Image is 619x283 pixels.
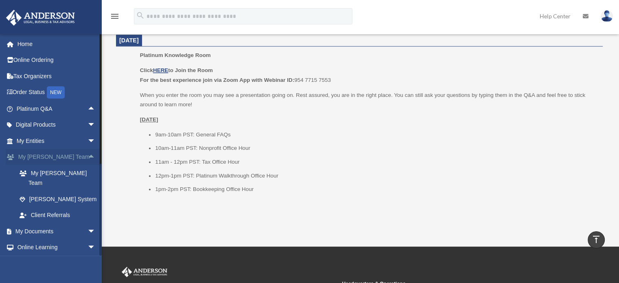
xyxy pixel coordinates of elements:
[140,90,597,110] p: When you enter the room you may see a presentation going on. Rest assured, you are in the right p...
[6,133,108,149] a: My Entitiesarrow_drop_down
[6,117,108,133] a: Digital Productsarrow_drop_down
[120,267,169,277] img: Anderson Advisors Platinum Portal
[4,10,77,26] img: Anderson Advisors Platinum Portal
[155,184,597,194] li: 1pm-2pm PST: Bookkeeping Office Hour
[87,133,104,149] span: arrow_drop_down
[588,231,605,248] a: vertical_align_top
[6,68,108,84] a: Tax Organizers
[140,52,211,58] span: Platinum Knowledge Room
[155,130,597,140] li: 9am-10am PST: General FAQs
[87,255,104,272] span: arrow_drop_down
[11,207,108,224] a: Client Referrals
[110,11,120,21] i: menu
[47,86,65,99] div: NEW
[6,52,108,68] a: Online Ordering
[11,165,108,191] a: My [PERSON_NAME] Team
[6,36,108,52] a: Home
[140,77,294,83] b: For the best experience join via Zoom App with Webinar ID:
[155,157,597,167] li: 11am - 12pm PST: Tax Office Hour
[6,101,108,117] a: Platinum Q&Aarrow_drop_up
[110,14,120,21] a: menu
[119,37,139,44] span: [DATE]
[140,67,213,73] b: Click to Join the Room
[155,171,597,181] li: 12pm-1pm PST: Platinum Walkthrough Office Hour
[11,191,108,207] a: [PERSON_NAME] System
[155,143,597,153] li: 10am-11am PST: Nonprofit Office Hour
[140,66,597,85] p: 954 7715 7553
[87,239,104,256] span: arrow_drop_down
[87,101,104,117] span: arrow_drop_up
[153,67,168,73] a: HERE
[6,223,108,239] a: My Documentsarrow_drop_down
[87,149,104,166] span: arrow_drop_up
[6,239,108,256] a: Online Learningarrow_drop_down
[6,255,108,272] a: Billingarrow_drop_down
[6,149,108,165] a: My [PERSON_NAME] Teamarrow_drop_up
[87,117,104,134] span: arrow_drop_down
[6,84,108,101] a: Order StatusNEW
[601,10,613,22] img: User Pic
[136,11,145,20] i: search
[591,235,601,244] i: vertical_align_top
[140,116,158,123] u: [DATE]
[87,223,104,240] span: arrow_drop_down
